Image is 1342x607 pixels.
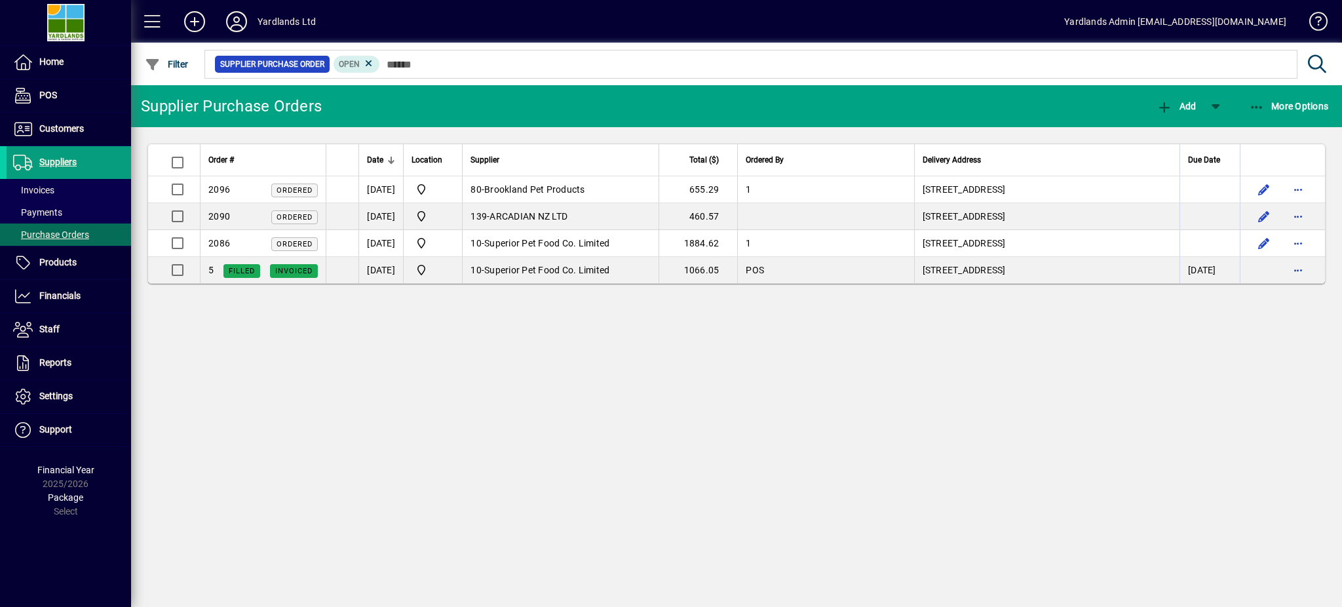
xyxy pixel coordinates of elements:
[39,357,71,368] span: Reports
[470,238,482,248] span: 10
[7,46,131,79] a: Home
[358,176,403,203] td: [DATE]
[358,230,403,257] td: [DATE]
[914,257,1179,283] td: [STREET_ADDRESS]
[470,184,482,195] span: 80
[462,257,659,283] td: -
[7,347,131,380] a: Reports
[462,176,659,203] td: -
[462,230,659,257] td: -
[484,184,585,195] span: Brookland Pet Products
[1246,94,1332,118] button: More Options
[39,123,84,134] span: Customers
[1179,257,1240,283] td: [DATE]
[412,153,454,167] div: Location
[48,492,83,503] span: Package
[1064,11,1286,32] div: Yardlands Admin [EMAIL_ADDRESS][DOMAIN_NAME]
[484,265,609,275] span: Superior Pet Food Co. Limited
[39,290,81,301] span: Financials
[7,313,131,346] a: Staff
[7,201,131,224] a: Payments
[208,153,234,167] span: Order #
[1254,206,1275,227] button: Edit
[142,52,192,76] button: Filter
[39,324,60,334] span: Staff
[659,230,737,257] td: 1884.62
[746,153,906,167] div: Ordered By
[145,59,189,69] span: Filter
[659,257,737,283] td: 1066.05
[39,424,72,435] span: Support
[39,90,57,100] span: POS
[7,280,131,313] a: Financials
[37,465,94,475] span: Financial Year
[358,203,403,230] td: [DATE]
[1288,260,1309,281] button: More options
[667,153,731,167] div: Total ($)
[746,184,751,195] span: 1
[659,203,737,230] td: 460.57
[1188,153,1232,167] div: Due Date
[1299,3,1326,45] a: Knowledge Base
[39,157,77,167] span: Suppliers
[258,11,316,32] div: Yardlands Ltd
[277,240,313,248] span: Ordered
[914,176,1179,203] td: [STREET_ADDRESS]
[7,179,131,201] a: Invoices
[1254,179,1275,200] button: Edit
[746,153,784,167] span: Ordered By
[1288,233,1309,254] button: More options
[1254,233,1275,254] button: Edit
[39,391,73,401] span: Settings
[358,257,403,283] td: [DATE]
[7,414,131,446] a: Support
[367,153,383,167] span: Date
[1249,101,1329,111] span: More Options
[7,79,131,112] a: POS
[367,153,395,167] div: Date
[1153,94,1199,118] button: Add
[470,211,487,222] span: 139
[7,380,131,413] a: Settings
[689,153,719,167] span: Total ($)
[39,257,77,267] span: Products
[412,182,454,197] span: Yardlands Limited
[277,186,313,195] span: Ordered
[220,58,324,71] span: Supplier Purchase Order
[914,203,1179,230] td: [STREET_ADDRESS]
[923,153,981,167] span: Delivery Address
[141,96,322,117] div: Supplier Purchase Orders
[470,265,482,275] span: 10
[13,207,62,218] span: Payments
[489,211,567,222] span: ARCADIAN NZ LTD
[229,267,255,275] span: Filled
[484,238,609,248] span: Superior Pet Food Co. Limited
[470,153,651,167] div: Supplier
[470,153,499,167] span: Supplier
[13,229,89,240] span: Purchase Orders
[13,185,54,195] span: Invoices
[339,60,360,69] span: Open
[208,211,230,222] span: 2090
[746,265,764,275] span: POS
[7,113,131,146] a: Customers
[39,56,64,67] span: Home
[1288,206,1309,227] button: More options
[7,224,131,246] a: Purchase Orders
[1288,179,1309,200] button: More options
[275,267,313,275] span: Invoiced
[412,153,442,167] span: Location
[7,246,131,279] a: Products
[412,235,454,251] span: Yardlands Limited
[1157,101,1196,111] span: Add
[277,213,313,222] span: Ordered
[746,238,751,248] span: 1
[914,230,1179,257] td: [STREET_ADDRESS]
[412,208,454,224] span: Yardlands Limited
[216,10,258,33] button: Profile
[412,262,454,278] span: Yardlands Limited
[208,265,214,275] span: 5
[208,153,318,167] div: Order #
[1188,153,1220,167] span: Due Date
[208,238,230,248] span: 2086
